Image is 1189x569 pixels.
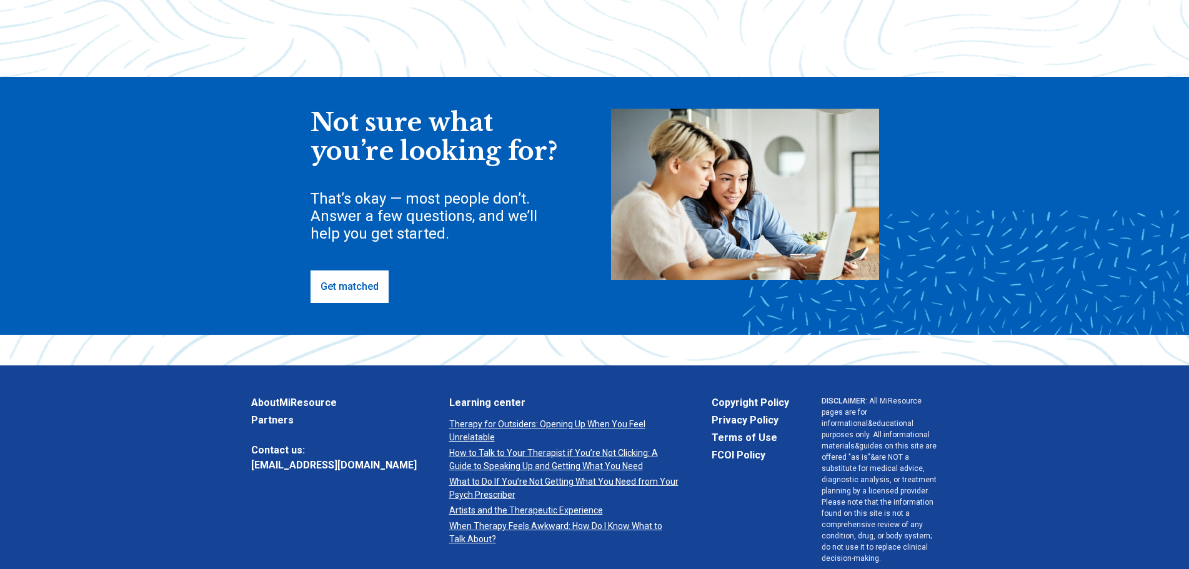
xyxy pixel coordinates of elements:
a: What to Do If You’re Not Getting What You Need from Your Psych Prescriber [449,475,679,502]
a: How to Talk to Your Therapist if You’re Not Clicking: A Guide to Speaking Up and Getting What You... [449,447,679,473]
a: Learning center [449,395,679,410]
p: : All MiResource pages are for informational & educational purposes only. All informational mater... [822,395,938,564]
a: Terms of Use [712,430,789,445]
a: Therapy for Outsiders: Opening Up When You Feel Unrelatable [449,418,679,444]
span: DISCLAIMER [822,397,865,405]
a: FCOI Policy [712,448,789,463]
div: Not sure what you’re looking for? [311,109,560,166]
a: [EMAIL_ADDRESS][DOMAIN_NAME] [251,458,417,473]
a: Get matched [311,270,389,303]
span: Contact us: [251,443,417,458]
a: Artists and the Therapeutic Experience [449,504,679,517]
a: Partners [251,413,417,428]
a: AboutMiResource [251,395,417,410]
a: When Therapy Feels Awkward: How Do I Know What to Talk About? [449,520,679,546]
a: Copyright Policy [712,395,789,410]
a: Privacy Policy [712,413,789,428]
div: That’s okay — most people don’t. Answer a few questions, and we’ll help you get started. [311,190,560,242]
